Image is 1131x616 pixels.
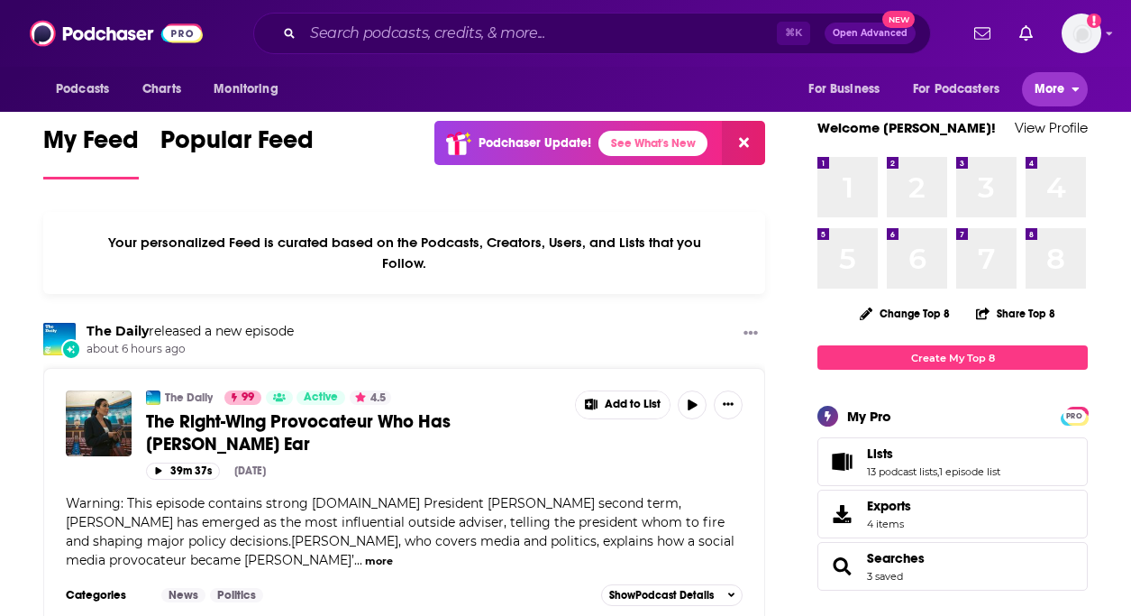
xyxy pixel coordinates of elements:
a: Searches [824,554,860,579]
span: Lists [867,446,893,462]
a: Create My Top 8 [817,345,1088,370]
span: Show Podcast Details [609,589,714,602]
div: [DATE] [234,464,266,477]
img: The Daily [43,323,76,355]
button: ShowPodcast Details [601,584,743,606]
input: Search podcasts, credits, & more... [303,19,777,48]
a: News [161,588,205,602]
a: Charts [131,72,192,106]
button: open menu [796,72,902,106]
span: For Business [808,77,880,102]
a: Active [296,391,345,405]
button: open menu [1022,72,1088,106]
span: More [1035,77,1065,102]
svg: Add a profile image [1087,14,1101,28]
div: Your personalized Feed is curated based on the Podcasts, Creators, Users, and Lists that you Follow. [43,212,765,294]
p: Podchaser Update! [479,135,591,151]
span: , [937,465,939,478]
span: Lists [817,437,1088,486]
a: Show notifications dropdown [967,18,998,49]
h3: Categories [66,588,147,602]
span: PRO [1063,409,1085,423]
a: Lists [824,449,860,474]
a: PRO [1063,409,1085,422]
button: 39m 37s [146,463,220,480]
img: User Profile [1062,14,1101,53]
button: Open AdvancedNew [825,23,916,44]
span: New [882,11,915,28]
button: open menu [43,72,132,106]
button: open menu [201,72,301,106]
button: open menu [901,72,1026,106]
span: Add to List [605,398,661,411]
button: Share Top 8 [975,296,1056,331]
span: Active [304,389,338,407]
a: See What's New [598,131,707,156]
img: The Right-Wing Provocateur Who Has Trump’s Ear [66,391,132,456]
a: Searches [867,550,925,566]
span: For Podcasters [913,77,999,102]
div: My Pro [847,408,891,425]
a: 1 episode list [939,465,1000,478]
button: 4.5 [350,391,391,405]
span: Popular Feed [160,124,314,166]
button: more [365,554,393,569]
span: Monitoring [214,77,278,102]
span: Exports [867,498,911,514]
a: Welcome [PERSON_NAME]! [817,119,996,136]
a: 3 saved [867,570,903,583]
a: View Profile [1015,119,1088,136]
span: Logged in as amandagibson [1062,14,1101,53]
a: Popular Feed [160,124,314,179]
a: Exports [817,490,1088,538]
span: Open Advanced [833,29,908,38]
a: 99 [224,391,261,405]
span: My Feed [43,124,139,166]
button: Show profile menu [1062,14,1101,53]
div: Search podcasts, credits, & more... [253,13,931,54]
h3: released a new episode [87,323,294,340]
span: Exports [824,501,860,527]
span: Charts [142,77,181,102]
a: Show notifications dropdown [1012,18,1040,49]
span: Searches [817,542,1088,591]
a: Lists [867,446,1000,462]
img: The Daily [146,391,160,405]
a: The Daily [87,323,149,339]
button: Show More Button [576,391,670,418]
span: Warning: This episode contains strong [DOMAIN_NAME] President [PERSON_NAME] second term, [PERSON_... [66,495,734,568]
a: The Right-Wing Provocateur Who Has [PERSON_NAME] Ear [146,410,562,455]
img: Podchaser - Follow, Share and Rate Podcasts [30,16,203,51]
span: The Right-Wing Provocateur Who Has [PERSON_NAME] Ear [146,410,451,455]
span: ⌘ K [777,22,810,45]
span: 4 items [867,518,911,530]
a: The Daily [165,391,213,405]
span: ... [354,552,362,568]
div: New Episode [61,339,81,359]
span: Podcasts [56,77,109,102]
button: Show More Button [714,391,743,419]
span: about 6 hours ago [87,342,294,357]
span: 99 [242,389,254,407]
a: My Feed [43,124,139,179]
button: Change Top 8 [849,302,961,325]
button: Show More Button [736,323,765,345]
a: 13 podcast lists [867,465,937,478]
a: Politics [210,588,263,602]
